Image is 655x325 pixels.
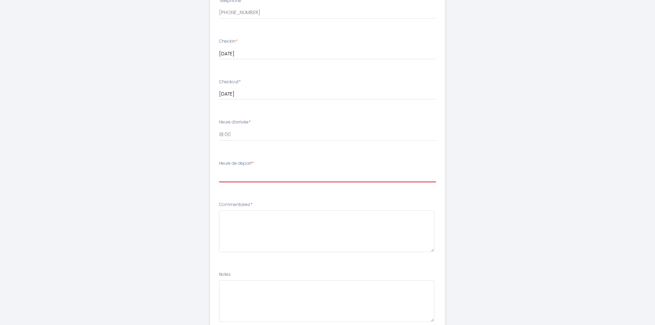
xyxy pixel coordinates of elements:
label: Notes [219,271,231,278]
label: Checkin [219,38,238,45]
label: Heure de départ [219,160,254,167]
label: Commentaires [219,202,252,208]
label: Checkout [219,79,241,85]
label: Heure d'arrivée [219,119,251,126]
